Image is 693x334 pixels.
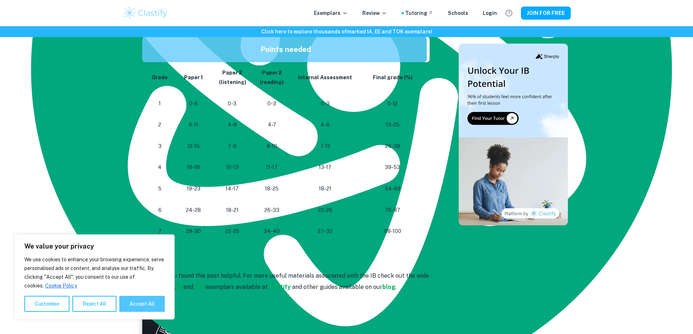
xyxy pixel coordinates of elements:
[218,70,246,85] strong: Paper 2 (listening)
[365,162,421,172] p: 39-53
[45,282,77,289] a: Cookie Policy
[193,283,206,290] a: TOK
[258,141,286,151] p: 8-10
[365,184,421,194] p: 54-69
[405,9,433,17] a: Tutoring
[314,9,348,17] p: Exemplars
[521,7,571,20] button: JOIN FOR FREE
[151,120,169,130] p: 2
[297,226,353,236] p: 27-30
[365,99,421,109] p: 0-12
[1,28,692,36] h6: Click here to explore thousands of marked IA, EE and TOK exemplars !
[151,184,169,194] p: 5
[24,255,165,290] p: We use cookies to enhance your browsing experience, serve personalised ads or content, and analys...
[459,44,568,225] img: Thumbnail
[218,99,246,109] p: 0-3
[258,184,286,194] p: 18-25
[258,226,286,236] p: 34-40
[151,99,169,109] p: 1
[151,162,169,172] p: 4
[483,9,497,17] a: Login
[260,70,284,85] strong: Paper 2 (reading)
[218,184,246,194] p: 14-17
[123,6,169,20] img: Clastify logo
[258,162,286,172] p: 11-17
[365,226,421,236] p: 88-100
[382,283,395,290] a: blog
[218,120,246,130] p: 4-6
[180,120,206,130] p: 6-11
[297,162,353,172] p: 13-17
[268,283,292,290] a: Clastify
[362,9,387,17] p: Review
[151,141,169,151] p: 3
[152,75,168,80] strong: Grade
[151,226,169,236] p: 7
[24,242,165,251] p: We value your privacy
[184,75,203,80] strong: Paper 1
[72,296,116,312] button: Reject All
[448,9,468,17] a: Schools
[297,205,353,215] p: 22-26
[297,120,353,130] p: 4-6
[297,141,353,151] p: 7-12
[297,99,353,109] p: 0-3
[218,226,246,236] p: 22-25
[268,283,291,290] strong: Clastify
[218,162,246,172] p: 10-13
[151,205,169,215] p: 6
[365,120,421,130] p: 13-25
[176,283,183,290] a: EE
[298,75,352,80] strong: Internal Assessment
[24,296,69,312] button: Customise
[180,141,206,151] p: 12-15
[365,205,421,215] p: 70-87
[218,141,246,151] p: 7-9
[180,162,206,172] p: 16-18
[142,270,433,293] p: We hope you found this post helpful. For more useful materials associated with the IB check out t...
[119,296,165,312] button: Accept All
[180,99,206,109] p: 0-5
[373,75,413,80] strong: Final grade (%)
[15,234,175,319] div: We value your privacy
[258,99,286,109] p: 0-3
[180,205,206,215] p: 24-28
[218,205,246,215] p: 18-21
[180,184,206,194] p: 19-23
[180,226,206,236] p: 29-30
[260,45,311,54] strong: Points needed
[297,184,353,194] p: 18-21
[503,7,515,19] button: Help and Feedback
[258,205,286,215] p: 26-33
[258,120,286,130] p: 4-7
[365,141,421,151] p: 26-38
